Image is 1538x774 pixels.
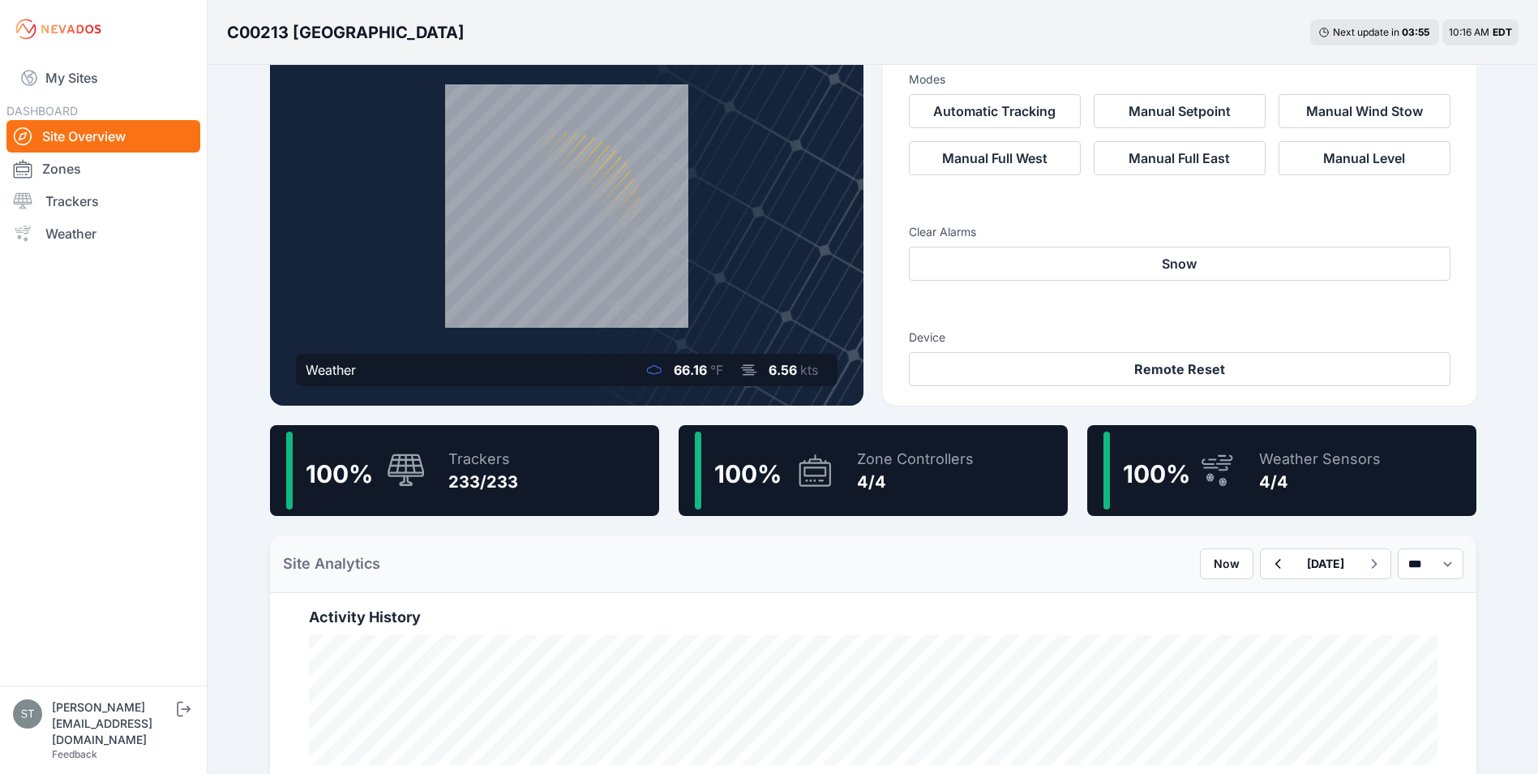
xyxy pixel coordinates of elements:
[857,471,974,493] div: 4/4
[679,425,1068,516] a: 100%Zone Controllers4/4
[1123,459,1190,488] span: 100 %
[6,153,200,185] a: Zones
[1200,548,1253,579] button: Now
[13,699,42,729] img: steve@nevados.solar
[270,425,659,516] a: 100%Trackers233/233
[52,748,97,760] a: Feedback
[1402,26,1431,39] div: 03 : 55
[1094,94,1266,128] button: Manual Setpoint
[1279,94,1450,128] button: Manual Wind Stow
[448,448,518,471] div: Trackers
[1449,26,1489,38] span: 10:16 AM
[6,217,200,250] a: Weather
[710,362,723,378] span: °F
[309,606,1437,629] h2: Activity History
[1279,141,1450,175] button: Manual Level
[306,459,373,488] span: 100 %
[1294,549,1357,578] button: [DATE]
[1094,141,1266,175] button: Manual Full East
[909,224,1450,240] h3: Clear Alarms
[1493,26,1512,38] span: EDT
[800,362,818,378] span: kts
[769,362,797,378] span: 6.56
[714,459,782,488] span: 100 %
[6,104,78,118] span: DASHBOARD
[909,141,1081,175] button: Manual Full West
[857,448,974,471] div: Zone Controllers
[1087,425,1476,516] a: 100%Weather Sensors4/4
[52,699,174,748] div: [PERSON_NAME][EMAIL_ADDRESS][DOMAIN_NAME]
[1259,471,1381,493] div: 4/4
[674,362,707,378] span: 66.16
[283,553,380,575] h2: Site Analytics
[909,94,1081,128] button: Automatic Tracking
[1259,448,1381,471] div: Weather Sensors
[306,360,356,380] div: Weather
[227,11,465,54] nav: Breadcrumb
[909,247,1450,281] button: Snow
[909,71,945,88] h3: Modes
[909,329,1450,346] h3: Device
[227,21,465,44] h3: C00213 [GEOGRAPHIC_DATA]
[6,185,200,217] a: Trackers
[909,352,1450,386] button: Remote Reset
[448,471,518,493] div: 233/233
[13,16,104,42] img: Nevados
[6,58,200,97] a: My Sites
[6,120,200,153] a: Site Overview
[1333,26,1399,38] span: Next update in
